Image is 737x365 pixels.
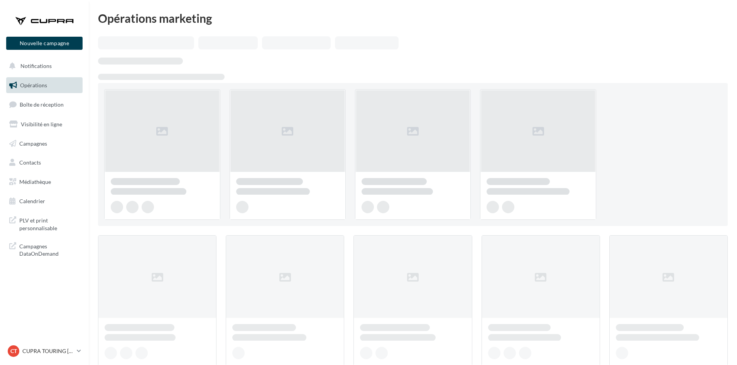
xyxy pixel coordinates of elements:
[20,82,47,88] span: Opérations
[19,159,41,166] span: Contacts
[5,154,84,171] a: Contacts
[5,96,84,113] a: Boîte de réception
[98,12,728,24] div: Opérations marketing
[5,116,84,132] a: Visibilité en ligne
[6,344,83,358] a: CT CUPRA TOURING [GEOGRAPHIC_DATA]
[5,136,84,152] a: Campagnes
[5,212,84,235] a: PLV et print personnalisable
[5,77,84,93] a: Opérations
[21,121,62,127] span: Visibilité en ligne
[5,193,84,209] a: Calendrier
[19,140,47,146] span: Campagnes
[22,347,74,355] p: CUPRA TOURING [GEOGRAPHIC_DATA]
[19,198,45,204] span: Calendrier
[19,215,79,232] span: PLV et print personnalisable
[20,101,64,108] span: Boîte de réception
[19,178,51,185] span: Médiathèque
[5,238,84,261] a: Campagnes DataOnDemand
[10,347,17,355] span: CT
[6,37,83,50] button: Nouvelle campagne
[5,174,84,190] a: Médiathèque
[20,63,52,69] span: Notifications
[19,241,79,258] span: Campagnes DataOnDemand
[5,58,81,74] button: Notifications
